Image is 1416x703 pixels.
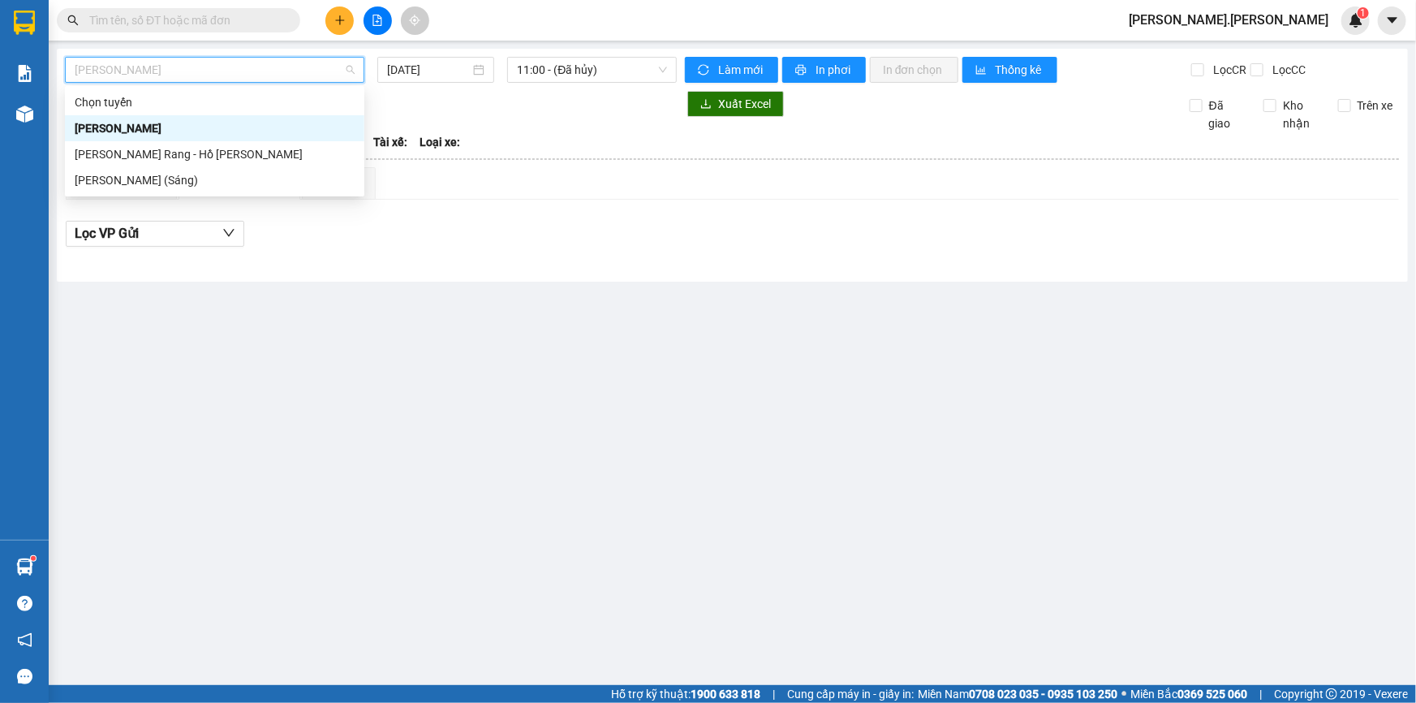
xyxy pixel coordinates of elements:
[687,91,784,117] button: downloadXuất Excel
[66,221,244,247] button: Lọc VP Gửi
[14,11,35,35] img: logo-vxr
[816,61,853,79] span: In phơi
[222,226,235,239] span: down
[996,61,1044,79] span: Thống kê
[1358,7,1369,19] sup: 1
[1378,6,1406,35] button: caret-down
[75,58,355,82] span: Hồ Chí Minh - Phan Rang
[65,167,364,193] div: Hồ Chí Minh - Phan Rang (Sáng)
[364,6,392,35] button: file-add
[1259,685,1262,703] span: |
[782,57,866,83] button: printerIn phơi
[17,596,32,611] span: question-circle
[325,6,354,35] button: plus
[75,119,355,137] div: [PERSON_NAME]
[969,688,1117,701] strong: 0708 023 035 - 0935 103 250
[517,58,667,82] span: 11:00 - (Đã hủy)
[975,64,989,77] span: bar-chart
[17,669,32,684] span: message
[16,559,33,576] img: warehouse-icon
[611,685,760,703] span: Hỗ trợ kỹ thuật:
[65,115,364,141] div: Hồ Chí Minh - Phan Rang
[16,106,33,123] img: warehouse-icon
[75,223,139,244] span: Lọc VP Gửi
[1276,97,1325,132] span: Kho nhận
[31,556,36,561] sup: 1
[691,688,760,701] strong: 1900 633 818
[65,141,364,167] div: Phan Rang - Hồ Chí Minh
[17,632,32,648] span: notification
[1360,7,1366,19] span: 1
[89,11,281,29] input: Tìm tên, số ĐT hoặc mã đơn
[334,15,346,26] span: plus
[372,15,383,26] span: file-add
[1326,688,1337,700] span: copyright
[401,6,429,35] button: aim
[1207,61,1249,79] span: Lọc CR
[75,93,355,111] div: Chọn tuyến
[698,64,712,77] span: sync
[373,133,407,151] span: Tài xế:
[1177,688,1247,701] strong: 0369 525 060
[1116,10,1341,30] span: [PERSON_NAME].[PERSON_NAME]
[1351,97,1400,114] span: Trên xe
[1385,13,1400,28] span: caret-down
[1130,685,1247,703] span: Miền Bắc
[75,171,355,189] div: [PERSON_NAME] (Sáng)
[65,89,364,115] div: Chọn tuyến
[67,15,79,26] span: search
[420,133,460,151] span: Loại xe:
[1121,691,1126,697] span: ⚪️
[870,57,958,83] button: In đơn chọn
[962,57,1057,83] button: bar-chartThống kê
[1203,97,1251,132] span: Đã giao
[685,57,778,83] button: syncLàm mới
[1349,13,1363,28] img: icon-new-feature
[918,685,1117,703] span: Miền Nam
[75,145,355,163] div: [PERSON_NAME] Rang - Hồ [PERSON_NAME]
[773,685,775,703] span: |
[16,65,33,82] img: solution-icon
[795,64,809,77] span: printer
[718,61,765,79] span: Làm mới
[409,15,420,26] span: aim
[787,685,914,703] span: Cung cấp máy in - giấy in:
[387,61,470,79] input: 11/09/2025
[1266,61,1308,79] span: Lọc CC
